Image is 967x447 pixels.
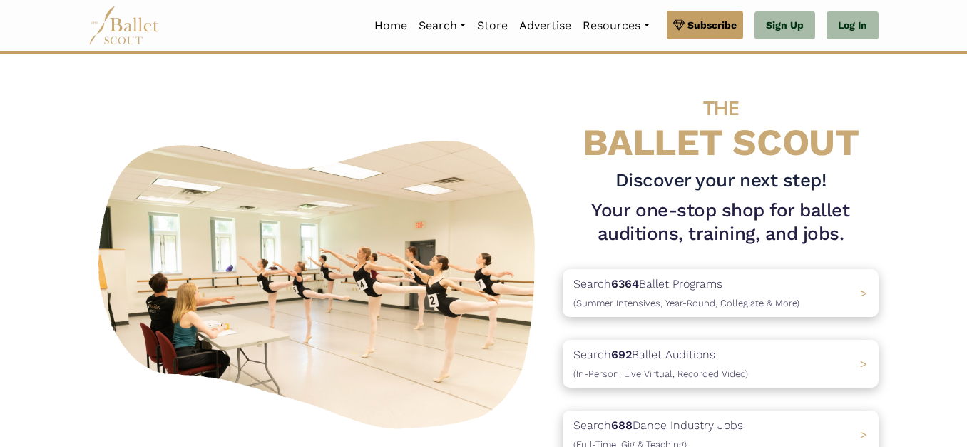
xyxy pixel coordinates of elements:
[860,286,867,300] span: >
[563,340,879,388] a: Search692Ballet Auditions(In-Person, Live Virtual, Recorded Video) >
[827,11,879,40] a: Log In
[860,428,867,441] span: >
[563,269,879,317] a: Search6364Ballet Programs(Summer Intensives, Year-Round, Collegiate & More)>
[611,277,639,291] b: 6364
[573,368,748,379] span: (In-Person, Live Virtual, Recorded Video)
[754,11,815,40] a: Sign Up
[563,82,879,163] h4: BALLET SCOUT
[573,298,799,308] span: (Summer Intensives, Year-Round, Collegiate & More)
[369,11,413,41] a: Home
[611,418,633,432] b: 688
[563,169,879,193] h3: Discover your next step!
[573,275,799,311] p: Search Ballet Programs
[513,11,577,41] a: Advertise
[703,96,739,120] span: THE
[413,11,471,41] a: Search
[667,11,743,39] a: Subscribe
[563,199,879,247] h1: Your one-stop shop for ballet auditions, training, and jobs.
[673,17,685,33] img: gem.svg
[687,17,737,33] span: Subscribe
[471,11,513,41] a: Store
[88,127,551,436] img: A group of ballerinas talking to each other in a ballet studio
[577,11,655,41] a: Resources
[860,357,867,371] span: >
[611,348,632,361] b: 692
[573,346,748,382] p: Search Ballet Auditions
